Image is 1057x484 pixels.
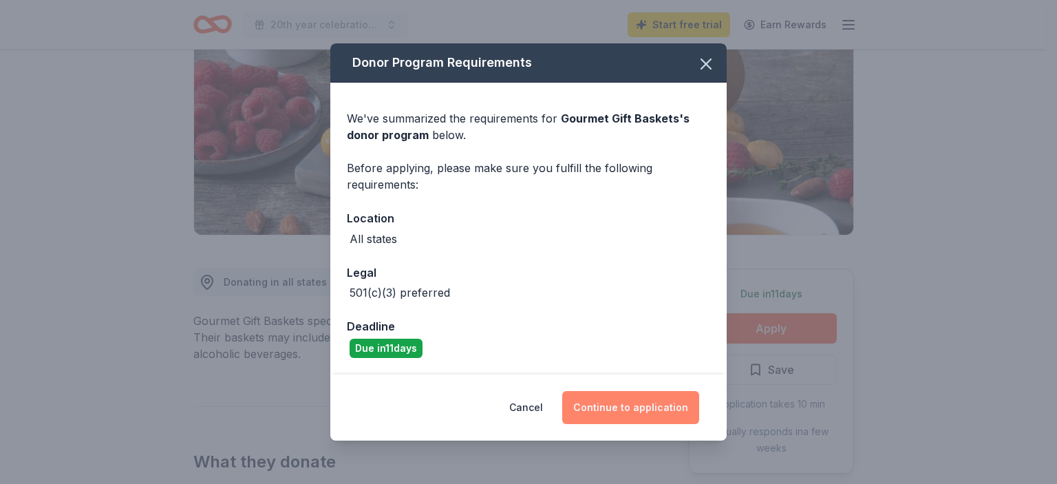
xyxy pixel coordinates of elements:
[562,391,699,424] button: Continue to application
[350,339,423,358] div: Due in 11 days
[509,391,543,424] button: Cancel
[347,317,710,335] div: Deadline
[347,264,710,282] div: Legal
[347,110,710,143] div: We've summarized the requirements for below.
[347,160,710,193] div: Before applying, please make sure you fulfill the following requirements:
[350,284,450,301] div: 501(c)(3) preferred
[347,209,710,227] div: Location
[330,43,727,83] div: Donor Program Requirements
[350,231,397,247] div: All states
